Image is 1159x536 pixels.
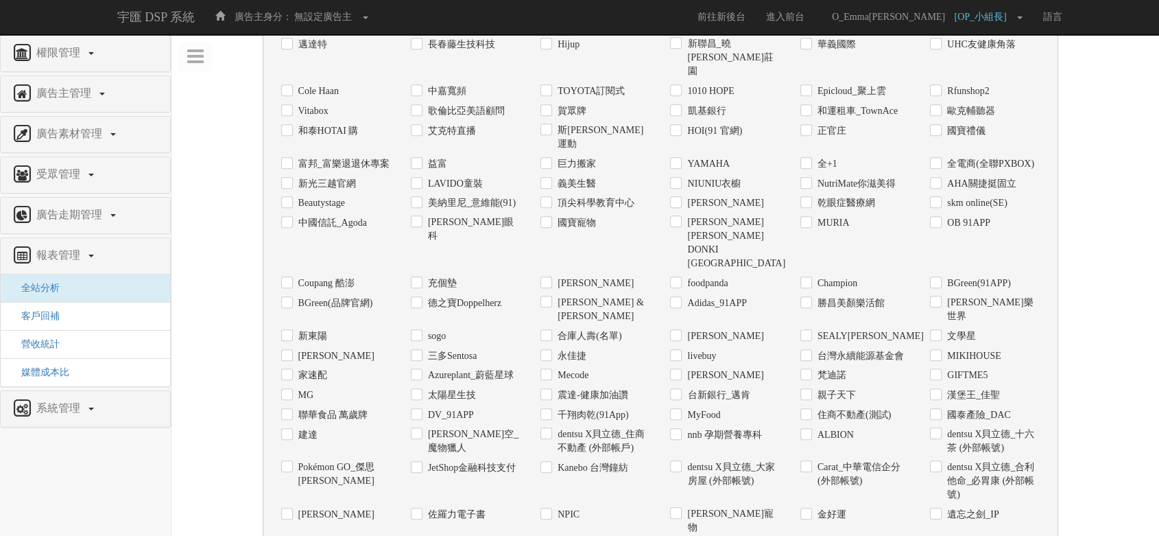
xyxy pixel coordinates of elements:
label: [PERSON_NAME] [554,277,634,290]
a: 營收統計 [11,339,60,349]
label: SEALY[PERSON_NAME] [814,329,909,343]
label: 斯[PERSON_NAME]運動 [554,124,649,151]
label: 合庫人壽(名單) [554,329,621,343]
label: MIKIHOUSE [944,349,1001,363]
span: 廣告素材管理 [33,128,109,139]
label: 凱基銀行 [684,104,726,118]
label: 住商不動產(測試) [814,408,891,422]
label: 震達-健康加油讚 [554,388,628,402]
label: nnb 孕期營養專科 [684,428,762,442]
label: Vitabox [295,104,328,118]
label: MG [295,388,314,402]
label: 中嘉寬頻 [425,84,466,98]
label: [PERSON_NAME] [PERSON_NAME] DONKI [GEOGRAPHIC_DATA] [684,215,779,270]
label: 和運租車_TownAce [814,104,898,118]
label: OB 91APP [944,216,990,230]
label: 富邦_富樂退退休專案 [295,157,390,171]
label: Kanebo 台灣鐘紡 [554,461,628,475]
label: 頂尖科學教育中心 [554,196,634,210]
label: UHC友健康角落 [944,38,1016,51]
label: 歌倫比亞美語顧問 [425,104,505,118]
span: 廣告主身分： [235,12,292,22]
a: 廣告素材管理 [11,124,160,145]
label: 家速配 [295,369,327,382]
label: MyFood [684,408,720,422]
label: 新聯昌_曉[PERSON_NAME]莊園 [684,37,779,78]
label: 邁達特 [295,38,327,51]
a: 客戶回補 [11,311,60,321]
label: 國泰產險_DAC [944,408,1011,422]
label: YAMAHA [684,157,729,171]
span: [OP_小組長] [954,12,1013,22]
label: [PERSON_NAME]空_魔物獵人 [425,428,520,455]
label: [PERSON_NAME] [295,349,374,363]
label: dentsu X貝立德_住商不動產 (外部帳戶) [554,428,649,455]
label: 佐羅力電子書 [425,508,486,522]
label: 1010 HOPE [684,84,734,98]
label: 艾克特直播 [425,124,476,138]
label: 金好運 [814,508,846,522]
label: TOYOTA訂閱式 [554,84,625,98]
label: [PERSON_NAME] [684,369,763,382]
label: Adidas_91APP [684,296,746,310]
label: 國寶寵物 [554,216,596,230]
label: DV_91APP [425,408,474,422]
span: 報表管理 [33,249,87,261]
a: 權限管理 [11,43,160,65]
label: dentsu X貝立德_合利他命_必胃康 (外部帳號) [944,461,1039,502]
label: 歐克輔聽器 [944,104,995,118]
a: 全站分析 [11,283,60,293]
label: 親子天下 [814,388,856,402]
label: Hijup [554,38,579,51]
a: 媒體成本比 [11,367,69,377]
label: 梵迪諾 [814,369,846,382]
label: 全電商(全聯PXBOX) [944,157,1034,171]
a: 受眾管理 [11,164,160,186]
label: dentsu X貝立德_十六茶 (外部帳號) [944,428,1039,455]
label: sogo [425,329,446,343]
label: Champion [814,277,857,290]
label: 遺忘之劍_IP [944,508,999,522]
label: Epicloud_聚上雲 [814,84,886,98]
label: 永佳捷 [554,349,586,363]
label: 千翔肉乾(91App) [554,408,628,422]
span: 受眾管理 [33,168,87,180]
label: [PERSON_NAME]寵物 [684,507,779,535]
label: 義美生醫 [554,177,596,191]
label: Carat_中華電信企分 (外部帳號) [814,461,909,488]
label: 國寶禮儀 [944,124,985,138]
label: Mecode [554,369,588,382]
span: O_Emma[PERSON_NAME] [825,12,952,22]
label: ALBION [814,428,854,442]
label: 漢堡王_佳聖 [944,388,1000,402]
label: MURIA [814,216,850,230]
label: livebuy [684,349,716,363]
label: 賀眾牌 [554,104,586,118]
label: 太陽星生技 [425,388,476,402]
label: Coupang 酷澎 [295,277,355,290]
label: foodpanda [684,277,728,290]
span: 廣告走期管理 [33,209,109,220]
label: 全+1 [814,157,837,171]
label: skm online(SE) [944,196,1007,210]
label: 三多Sentosa [425,349,477,363]
span: 廣告主管理 [33,87,98,99]
label: 華義國際 [814,38,856,51]
label: 新東陽 [295,329,327,343]
label: Cole Haan [295,84,339,98]
label: 新光三越官網 [295,177,356,191]
label: GIFTME5 [944,369,988,382]
label: Beautystage [295,196,345,210]
label: BGreen(品牌官網) [295,296,373,310]
label: [PERSON_NAME] [295,508,374,522]
label: LAVIDO童裝 [425,177,483,191]
a: 系統管理 [11,398,160,420]
label: [PERSON_NAME] [684,329,763,343]
span: 系統管理 [33,402,87,414]
span: 權限管理 [33,47,87,58]
label: dentsu X貝立德_大家房屋 (外部帳號) [684,461,779,488]
label: HOI(91 官網) [684,124,742,138]
label: NPIC [554,508,579,522]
